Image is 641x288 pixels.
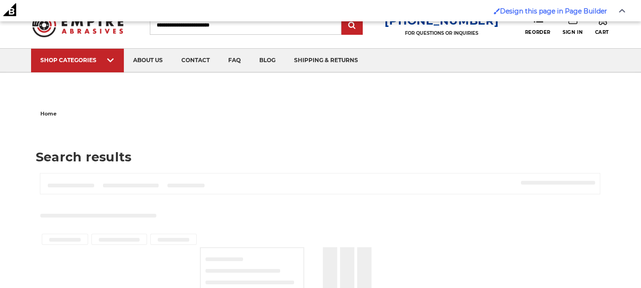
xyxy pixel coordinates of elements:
a: Enabled brush for page builder edit. Design this page in Page Builder [489,2,612,20]
a: Cart [595,15,609,35]
h1: Search results [36,151,605,163]
div: SHOP CATEGORIES [40,57,115,64]
p: FOR QUESTIONS OR INQUIRIES [385,30,499,36]
span: Cart [595,29,609,35]
span: home [40,110,57,117]
a: about us [124,49,172,72]
a: Reorder [525,15,551,35]
img: Empire Abrasives [32,7,123,43]
a: contact [172,49,219,72]
a: blog [250,49,285,72]
a: shipping & returns [285,49,367,72]
span: Reorder [525,29,551,35]
a: faq [219,49,250,72]
span: Sign In [563,29,583,35]
img: Close Admin Bar [619,9,625,13]
img: Enabled brush for page builder edit. [494,8,500,14]
span: Design this page in Page Builder [500,7,607,15]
